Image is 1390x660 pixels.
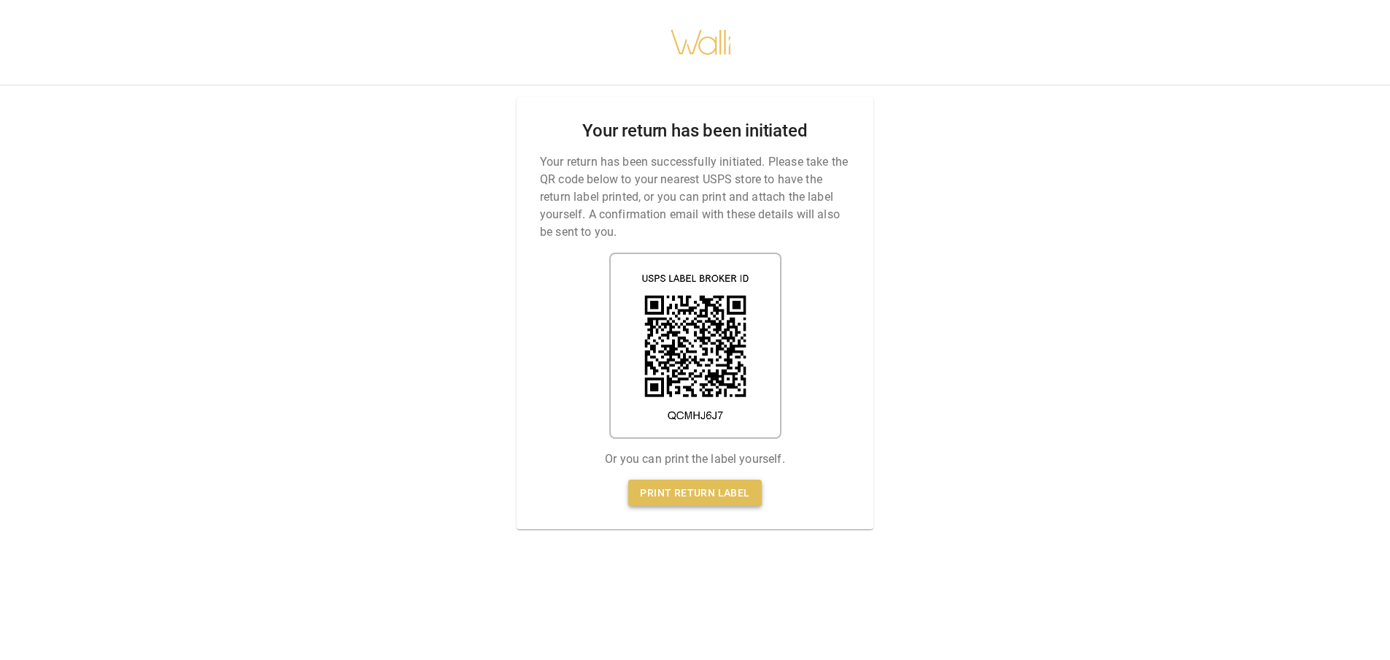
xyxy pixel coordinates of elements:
[540,153,850,241] p: Your return has been successfully initiated. Please take the QR code below to your nearest USPS s...
[582,120,807,142] h2: Your return has been initiated
[605,450,784,468] p: Or you can print the label yourself.
[609,253,781,439] img: shipping label qr code
[628,480,761,507] a: Print return label
[670,11,733,74] img: walli-inc.myshopify.com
